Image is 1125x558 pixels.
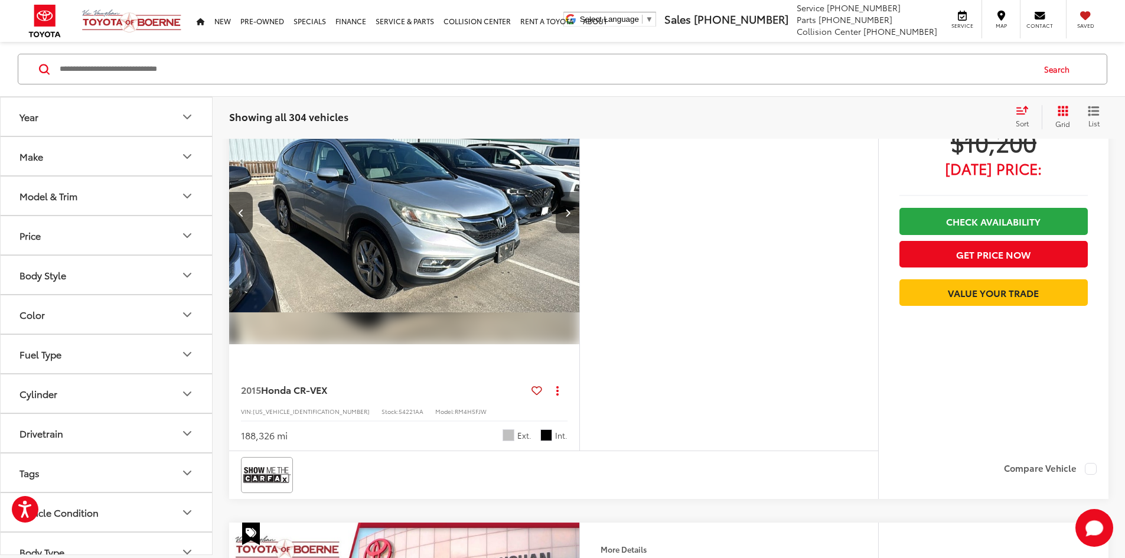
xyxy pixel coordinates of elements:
[1088,118,1100,128] span: List
[180,229,194,243] div: Price
[19,507,99,518] div: Vehicle Condition
[19,230,41,241] div: Price
[180,426,194,440] div: Drivetrain
[827,2,901,14] span: [PHONE_NUMBER]
[645,15,653,24] span: ▼
[503,429,514,441] span: Alabaster Silver Metallic
[642,15,643,24] span: ​
[229,109,348,123] span: Showing all 304 vehicles
[1,177,213,215] button: Model & TrimModel & Trim
[229,192,253,233] button: Previous image
[1004,463,1097,475] label: Compare Vehicle
[19,467,40,478] div: Tags
[180,268,194,282] div: Body Style
[1,374,213,413] button: CylinderCylinder
[1075,509,1113,547] button: Toggle Chat Window
[381,407,399,416] span: Stock:
[1,137,213,175] button: MakeMake
[601,545,857,553] h4: More Details
[19,428,63,439] div: Drivetrain
[253,407,370,416] span: [US_VEHICLE_IDENTIFICATION_NUMBER]
[949,22,976,30] span: Service
[988,22,1014,30] span: Map
[241,383,261,396] span: 2015
[1,335,213,373] button: Fuel TypeFuel Type
[899,208,1088,234] a: Check Availability
[1010,105,1042,129] button: Select sort value
[180,347,194,361] div: Fuel Type
[797,25,861,37] span: Collision Center
[19,190,77,201] div: Model & Trim
[1,295,213,334] button: ColorColor
[1033,54,1087,84] button: Search
[19,546,64,557] div: Body Type
[517,430,531,441] span: Ext.
[19,309,45,320] div: Color
[1,216,213,254] button: PricePrice
[180,149,194,164] div: Make
[180,466,194,480] div: Tags
[316,383,327,396] span: EX
[1079,105,1108,129] button: List View
[19,348,61,360] div: Fuel Type
[1,453,213,492] button: TagsTags
[435,407,455,416] span: Model:
[1072,22,1098,30] span: Saved
[180,505,194,520] div: Vehicle Condition
[227,81,579,344] div: 2015 Honda CR-V EX 2
[694,11,788,27] span: [PHONE_NUMBER]
[1,414,213,452] button: DrivetrainDrivetrain
[180,308,194,322] div: Color
[819,14,892,25] span: [PHONE_NUMBER]
[455,407,487,416] span: RM4H5FJW
[556,386,559,395] span: dropdown dots
[1055,119,1070,129] span: Grid
[1,493,213,531] button: Vehicle ConditionVehicle Condition
[863,25,937,37] span: [PHONE_NUMBER]
[555,430,568,441] span: Int.
[580,15,653,24] a: Select Language​
[180,110,194,124] div: Year
[899,127,1088,156] span: $10,200
[1026,22,1053,30] span: Contact
[242,523,260,545] span: Special
[58,55,1033,83] input: Search by Make, Model, or Keyword
[1,97,213,136] button: YearYear
[1042,105,1079,129] button: Grid View
[81,9,182,33] img: Vic Vaughan Toyota of Boerne
[664,11,691,27] span: Sales
[241,429,288,442] div: 188,326 mi
[243,459,291,491] img: View CARFAX report
[797,2,824,14] span: Service
[580,15,639,24] span: Select Language
[797,14,816,25] span: Parts
[1016,118,1029,128] span: Sort
[19,111,38,122] div: Year
[241,407,253,416] span: VIN:
[227,81,579,345] img: 2015 Honda CR-V EX
[899,241,1088,267] button: Get Price Now
[180,189,194,203] div: Model & Trim
[227,81,579,344] a: 2015 Honda CR-V EX2015 Honda CR-V EX2015 Honda CR-V EX2015 Honda CR-V EX
[556,192,579,233] button: Next image
[19,388,57,399] div: Cylinder
[547,380,568,400] button: Actions
[899,279,1088,306] a: Value Your Trade
[261,383,316,396] span: Honda CR-V
[540,429,552,441] span: Black
[241,383,527,396] a: 2015Honda CR-VEX
[1075,509,1113,547] svg: Start Chat
[899,162,1088,174] span: [DATE] Price:
[19,151,43,162] div: Make
[399,407,423,416] span: 54221AA
[180,387,194,401] div: Cylinder
[19,269,66,280] div: Body Style
[1,256,213,294] button: Body StyleBody Style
